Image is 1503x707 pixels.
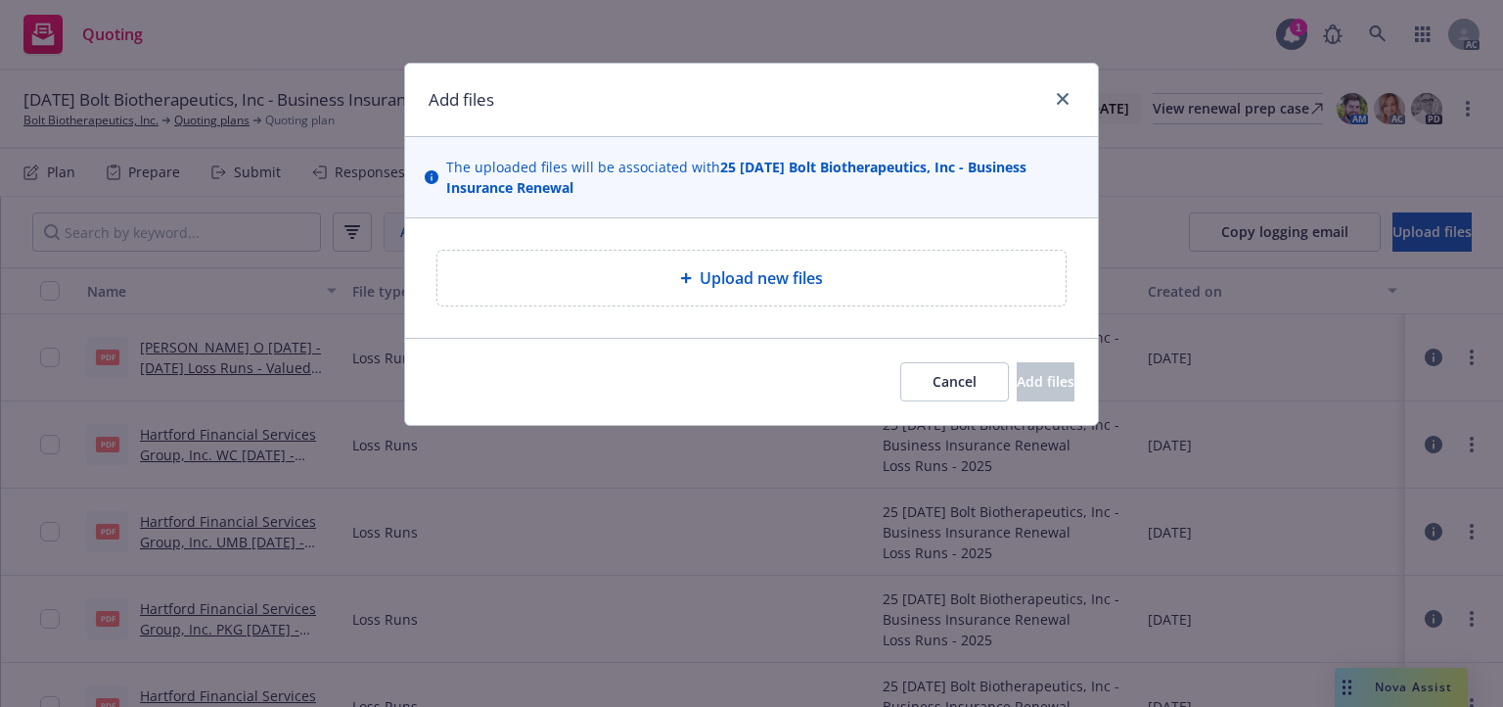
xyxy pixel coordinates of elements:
span: Add files [1017,372,1074,391]
button: Cancel [900,362,1009,401]
span: The uploaded files will be associated with [446,157,1078,198]
div: Upload new files [436,250,1067,306]
h1: Add files [429,87,494,113]
button: Add files [1017,362,1074,401]
strong: 25 [DATE] Bolt Biotherapeutics, Inc - Business Insurance Renewal [446,158,1026,197]
span: Upload new files [700,266,823,290]
span: Cancel [933,372,977,391]
a: close [1051,87,1074,111]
